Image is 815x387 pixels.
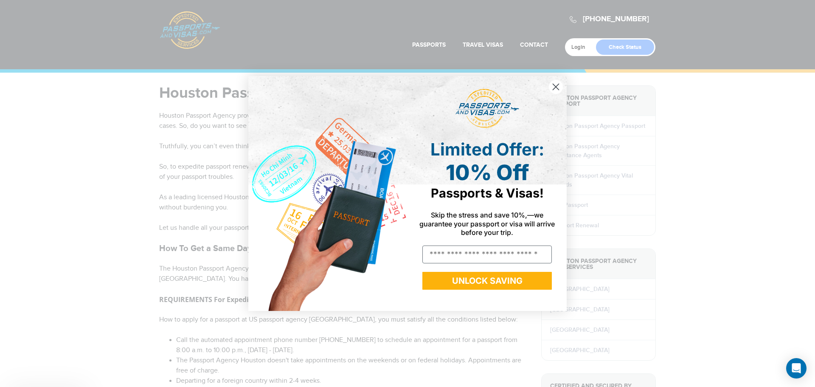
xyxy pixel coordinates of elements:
[548,79,563,94] button: Close dialog
[422,272,552,290] button: UNLOCK SAVING
[430,139,544,160] span: Limited Offer:
[786,358,807,379] div: Open Intercom Messenger
[248,76,407,311] img: de9cda0d-0715-46ca-9a25-073762a91ba7.png
[431,186,544,201] span: Passports & Visas!
[419,211,555,236] span: Skip the stress and save 10%,—we guarantee your passport or visa will arrive before your trip.
[446,160,529,185] span: 10% Off
[455,89,519,129] img: passports and visas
